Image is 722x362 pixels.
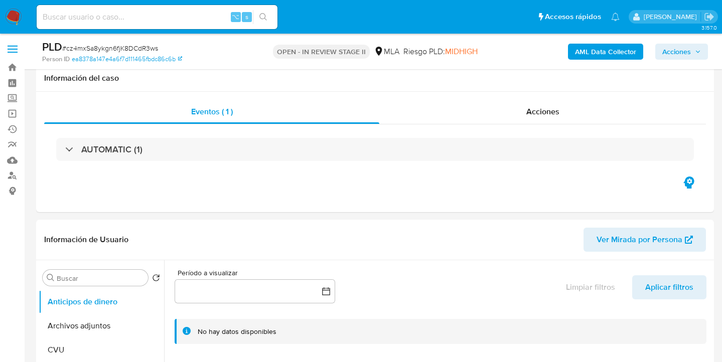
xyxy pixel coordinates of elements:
[39,338,164,362] button: CVU
[545,12,601,22] span: Accesos rápidos
[57,274,144,283] input: Buscar
[568,44,643,60] button: AML Data Collector
[152,274,160,285] button: Volver al orden por defecto
[191,106,233,117] span: Eventos ( 1 )
[273,45,370,59] p: OPEN - IN REVIEW STAGE II
[81,144,142,155] h3: AUTOMATIC (1)
[72,55,182,64] a: ea8378a147e4a6f7d111465fbdc86c6b
[611,13,620,21] a: Notificaciones
[56,138,694,161] div: AUTOMATIC (1)
[704,12,714,22] a: Salir
[253,10,273,24] button: search-icon
[655,44,708,60] button: Acciones
[644,12,700,22] p: juanpablo.jfernandez@mercadolibre.com
[39,290,164,314] button: Anticipos de dinero
[44,235,128,245] h1: Información de Usuario
[37,11,277,24] input: Buscar usuario o caso...
[597,228,682,252] span: Ver Mirada por Persona
[232,12,239,22] span: ⌥
[62,43,158,53] span: # cz4mxSa8ykgn6fjK8DCdR3ws
[575,44,636,60] b: AML Data Collector
[403,46,478,57] span: Riesgo PLD:
[526,106,559,117] span: Acciones
[44,73,706,83] h1: Información del caso
[245,12,248,22] span: s
[662,44,691,60] span: Acciones
[584,228,706,252] button: Ver Mirada por Persona
[374,46,399,57] div: MLA
[42,39,62,55] b: PLD
[445,46,478,57] span: MIDHIGH
[39,314,164,338] button: Archivos adjuntos
[47,274,55,282] button: Buscar
[42,55,70,64] b: Person ID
